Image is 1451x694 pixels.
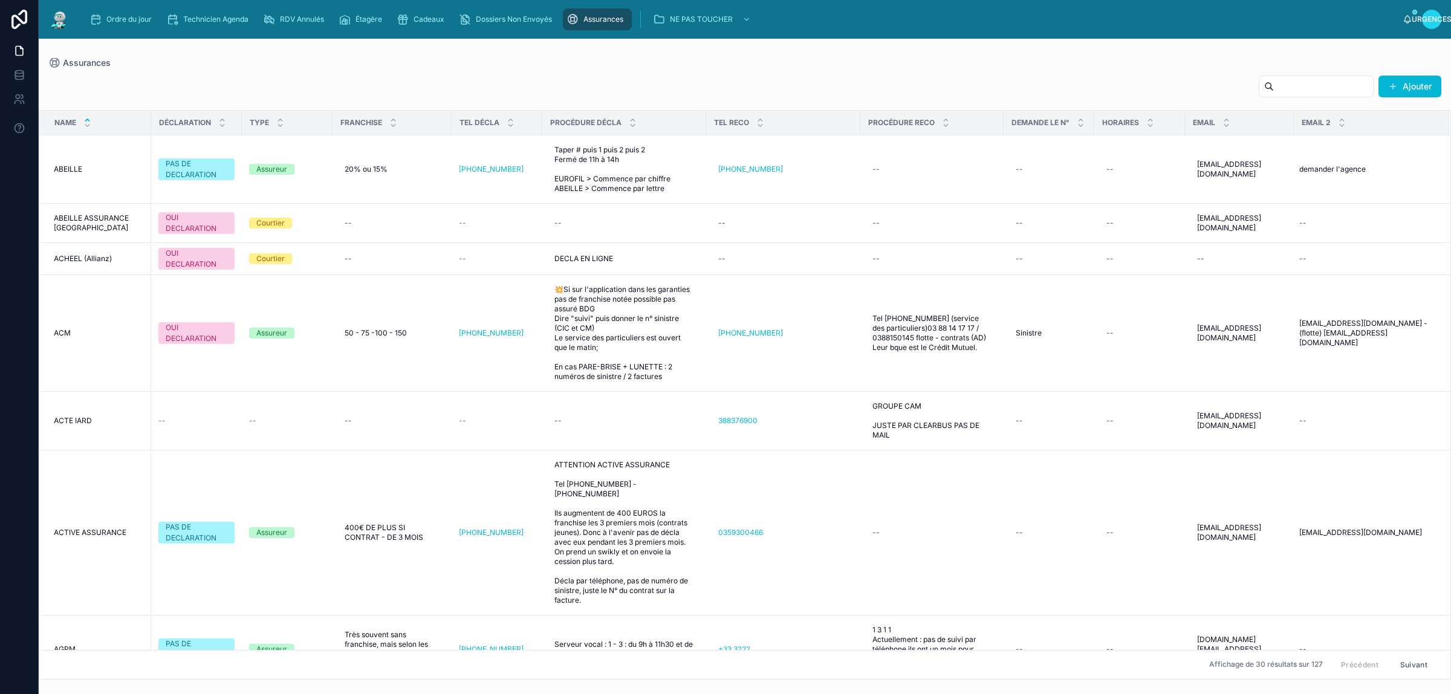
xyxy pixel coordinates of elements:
[158,158,235,180] a: PAS DE DECLARATION
[459,644,535,654] a: [PHONE_NUMBER]
[54,213,144,233] a: ABEILLE ASSURANCE [GEOGRAPHIC_DATA]
[1197,323,1282,343] span: [EMAIL_ADDRESS][DOMAIN_NAME]
[554,218,562,228] div: --
[1294,523,1435,542] a: [EMAIL_ADDRESS][DOMAIN_NAME]
[1102,160,1178,179] a: --
[563,8,632,30] a: Assurances
[345,328,407,338] span: 50 - 75 -100 - 150
[455,8,560,30] a: Dossiers Non Envoyés
[872,254,880,264] div: --
[249,527,325,538] a: Assureur
[249,164,325,175] a: Assureur
[340,323,444,343] a: 50 - 75 -100 - 150
[163,8,257,30] a: Technicien Agenda
[550,213,699,233] a: --
[554,285,694,381] span: 💥Si sur l'application dans les garanties pas de franchise notée possible pas assuré BDG Dire "sui...
[1106,164,1114,174] div: --
[54,416,92,426] span: ACTE IARD
[63,57,111,68] font: Assurances
[249,416,256,426] span: --
[1197,523,1282,542] span: [EMAIL_ADDRESS][DOMAIN_NAME]
[158,248,235,270] a: OUI DECLARATION
[166,248,227,270] div: OUI DECLARATION
[1011,160,1087,179] a: --
[868,213,996,233] a: --
[1299,528,1422,537] span: [EMAIL_ADDRESS][DOMAIN_NAME]
[249,644,325,655] a: Assureur
[868,118,935,128] span: PROCÉDURE RECO
[554,254,640,264] span: DECLA EN LIGNE
[1294,640,1435,659] a: --
[345,254,352,264] div: --
[554,416,562,426] div: --
[249,328,325,339] a: Assureur
[550,118,622,128] span: PROCÉDURE DÉCLA
[256,328,287,339] div: Assureur
[459,218,535,228] a: --
[554,460,694,605] span: ATTENTION ACTIVE ASSURANCE Tel [PHONE_NUMBER] - [PHONE_NUMBER] Ils augmentent de 400 EUROS la fra...
[550,140,699,198] a: Taper # puis 1 puis 2 puis 2 Fermé de 11h à 14h EUROFIL > Commence par chiffre ABEILLE > Commence...
[54,328,144,338] a: ACM
[868,620,996,678] a: 1 3 1 1 Actuellement : pas de suivi par téléphone ils ont un mois pour traiter le dossier passé u...
[54,528,144,537] a: ACTIVE ASSURANCE
[1106,218,1114,228] div: --
[1016,644,1023,654] div: --
[459,416,466,426] span: --
[1102,213,1178,233] a: --
[158,416,166,426] span: --
[1294,411,1435,430] a: --
[345,416,352,426] div: --
[1192,630,1287,669] a: [DOMAIN_NAME][EMAIL_ADDRESS][DOMAIN_NAME]
[459,164,535,174] a: [PHONE_NUMBER]
[414,15,444,24] font: Cadeaux
[340,249,444,268] a: --
[1403,81,1432,91] font: Ajouter
[158,322,235,344] a: OUI DECLARATION
[355,15,382,24] font: Étagère
[1378,76,1441,97] button: Ajouter
[86,8,160,30] a: Ordre du jour
[713,160,853,179] a: [PHONE_NUMBER]
[1011,523,1087,542] a: --
[256,164,287,175] div: Assureur
[166,322,227,344] div: OUI DECLARATION
[1197,213,1282,233] span: [EMAIL_ADDRESS][DOMAIN_NAME]
[1016,416,1023,426] div: --
[459,164,524,174] a: [PHONE_NUMBER]
[54,528,126,537] span: ACTIVE ASSURANCE
[54,328,71,338] span: ACM
[718,644,750,654] a: +33 3222
[459,328,535,338] a: [PHONE_NUMBER]
[340,213,444,233] a: --
[280,15,324,24] font: RDV Annulés
[459,528,535,537] a: [PHONE_NUMBER]
[1299,319,1430,348] span: [EMAIL_ADDRESS][DOMAIN_NAME] - (flotte) [EMAIL_ADDRESS][DOMAIN_NAME]
[256,644,287,655] div: Assureur
[54,254,144,264] a: ACHEEL (Allianz)
[80,6,1403,33] div: contenu déroulant
[1400,660,1427,669] font: Suivant
[340,518,444,547] a: 400€ DE PLUS SI CONTRAT - DE 3 MOIS
[718,254,725,264] div: --
[1011,118,1070,128] span: Demande le n°
[1192,249,1287,268] a: --
[718,164,783,174] a: [PHONE_NUMBER]
[554,640,694,659] span: Serveur vocal : 1 - 3 : du 9h à 11h30 et de 14h à 16
[1294,160,1435,179] a: demander l'agence
[1016,164,1023,174] div: --
[1294,213,1435,233] a: --
[166,638,227,660] div: PAS DE DECLARATION
[1016,254,1023,264] div: --
[1197,635,1282,664] span: [DOMAIN_NAME][EMAIL_ADDRESS][DOMAIN_NAME]
[166,158,227,180] div: PAS DE DECLARATION
[459,218,466,228] span: --
[1011,411,1087,430] a: --
[1193,118,1215,128] span: EMAIL
[345,523,440,542] span: 400€ DE PLUS SI CONTRAT - DE 3 MOIS
[1197,411,1282,430] span: [EMAIL_ADDRESS][DOMAIN_NAME]
[718,528,763,537] a: 0359300466
[670,15,733,24] font: NE PAS TOUCHER
[183,15,248,24] font: Technicien Agenda
[1197,254,1204,264] div: --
